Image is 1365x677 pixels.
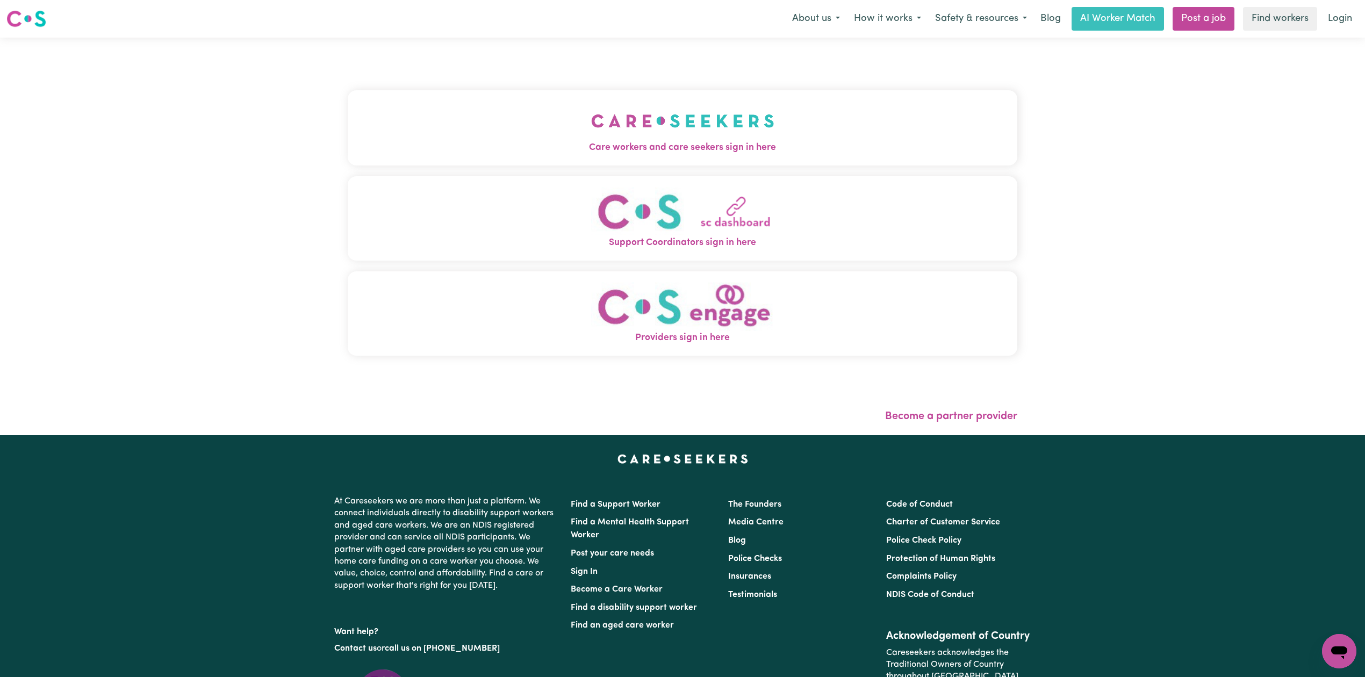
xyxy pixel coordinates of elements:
p: Want help? [334,622,558,638]
a: Media Centre [728,518,784,527]
a: Careseekers home page [617,455,748,463]
a: Find a Mental Health Support Worker [571,518,689,539]
a: Careseekers logo [6,6,46,31]
a: Protection of Human Rights [886,554,995,563]
p: At Careseekers we are more than just a platform. We connect individuals directly to disability su... [334,491,558,596]
a: Post a job [1173,7,1234,31]
p: or [334,638,558,659]
button: How it works [847,8,928,30]
a: Testimonials [728,590,777,599]
iframe: Button to launch messaging window [1322,634,1356,668]
a: Find workers [1243,7,1317,31]
a: Post your care needs [571,549,654,558]
a: AI Worker Match [1072,7,1164,31]
a: Blog [1034,7,1067,31]
a: NDIS Code of Conduct [886,590,974,599]
a: Find a Support Worker [571,500,660,509]
span: Care workers and care seekers sign in here [348,141,1017,155]
a: call us on [PHONE_NUMBER] [385,644,500,653]
a: Police Checks [728,554,782,563]
button: Care workers and care seekers sign in here [348,90,1017,165]
a: Insurances [728,572,771,581]
button: Providers sign in here [348,271,1017,356]
a: Blog [728,536,746,545]
a: Login [1321,7,1359,31]
a: Become a partner provider [885,411,1017,422]
h2: Acknowledgement of Country [886,630,1031,643]
a: Sign In [571,567,598,576]
button: Support Coordinators sign in here [348,176,1017,261]
a: Code of Conduct [886,500,953,509]
a: Charter of Customer Service [886,518,1000,527]
button: Safety & resources [928,8,1034,30]
a: Contact us [334,644,377,653]
span: Providers sign in here [348,331,1017,345]
button: About us [785,8,847,30]
img: Careseekers logo [6,9,46,28]
a: The Founders [728,500,781,509]
a: Find a disability support worker [571,603,697,612]
span: Support Coordinators sign in here [348,236,1017,250]
a: Complaints Policy [886,572,957,581]
a: Become a Care Worker [571,585,663,594]
a: Find an aged care worker [571,621,674,630]
a: Police Check Policy [886,536,961,545]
